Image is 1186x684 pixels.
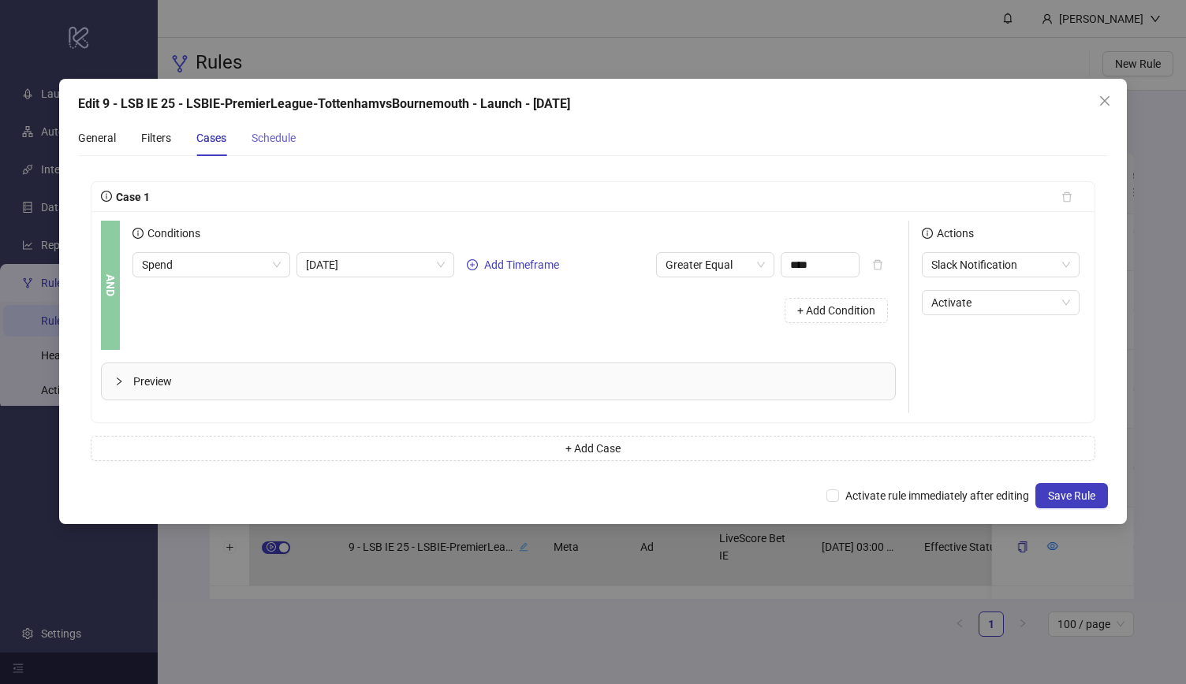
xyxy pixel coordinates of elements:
span: info-circle [922,228,933,239]
div: Edit 9 - LSB IE 25 - LSBIE-PremierLeague-TottenhamvsBournemouth - Launch - [DATE] [78,95,1108,113]
button: Close [1092,88,1117,113]
div: General [78,129,116,147]
span: Spend [142,253,281,277]
span: Save Rule [1048,489,1095,502]
span: Slack Notification [931,253,1070,277]
b: AND [102,274,119,296]
span: collapsed [114,377,124,386]
span: info-circle [132,228,144,239]
div: Filters [141,129,171,147]
div: Preview [102,363,895,400]
span: plus-circle [467,259,478,270]
button: + Add Condition [785,298,888,323]
span: Today [306,253,445,277]
span: Actions [933,227,974,240]
span: Add Timeframe [484,258,559,271]
span: Conditions [144,227,200,240]
button: delete [1049,184,1085,210]
button: Add Timeframe [461,255,565,274]
span: close [1098,95,1111,107]
span: Case 1 [112,191,150,203]
div: Cases [196,129,226,147]
span: Activate [931,291,1070,314]
span: Preview [133,373,882,390]
button: delete [860,252,896,277]
span: + Add Condition [797,304,875,317]
span: + Add Case [565,442,621,455]
button: + Add Case [91,436,1095,461]
button: Save Rule [1035,483,1108,508]
span: Activate rule immediately after editing [839,487,1035,504]
div: Schedule [252,129,296,147]
span: Greater Equal [666,253,765,277]
span: info-circle [101,191,112,202]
